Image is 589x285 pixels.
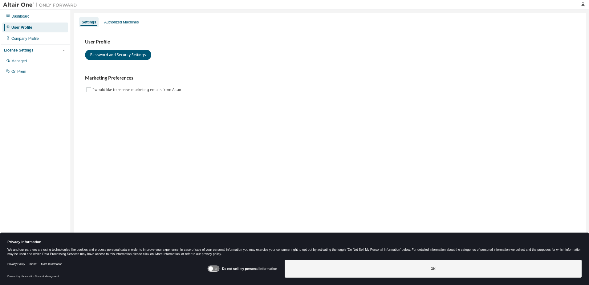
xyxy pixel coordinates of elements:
[11,69,26,74] div: On Prem
[104,20,139,25] div: Authorized Machines
[4,48,33,53] div: License Settings
[85,75,575,81] h3: Marketing Preferences
[82,20,96,25] div: Settings
[11,59,27,64] div: Managed
[92,86,183,93] label: I would like to receive marketing emails from Altair
[11,25,32,30] div: User Profile
[85,39,575,45] h3: User Profile
[11,36,39,41] div: Company Profile
[11,14,30,19] div: Dashboard
[3,2,80,8] img: Altair One
[85,50,151,60] button: Password and Security Settings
